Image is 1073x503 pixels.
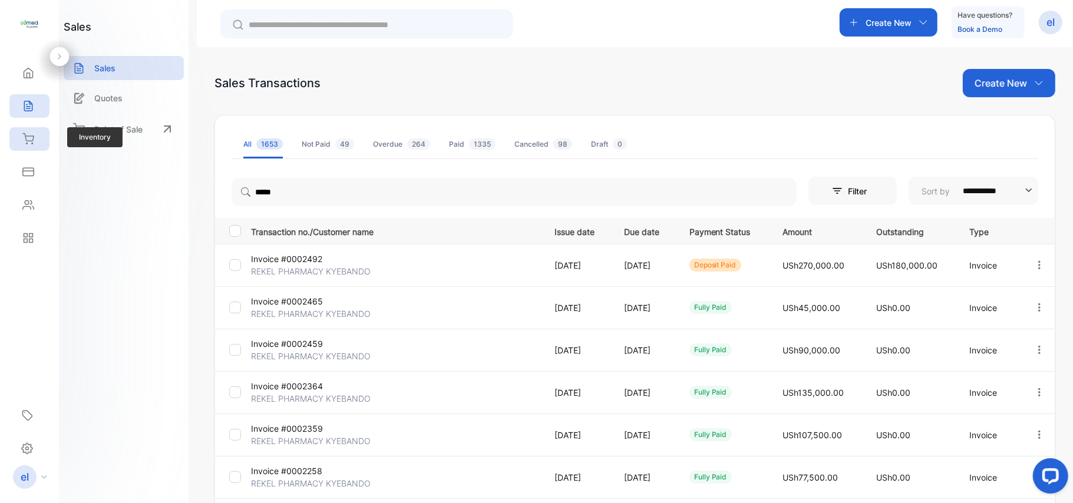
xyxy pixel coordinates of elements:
[1024,454,1073,503] iframe: LiveChat chat widget
[625,471,665,484] p: [DATE]
[251,307,371,320] p: REKEL PHARMACY KYEBANDO
[251,422,347,435] p: Invoice #0002359
[21,15,38,33] img: logo
[554,386,600,399] p: [DATE]
[969,429,1009,441] p: Invoice
[958,25,1002,34] a: Book a Demo
[876,260,937,270] span: USh180,000.00
[783,345,840,355] span: USh90,000.00
[553,138,572,150] span: 98
[554,259,600,272] p: [DATE]
[251,380,347,392] p: Invoice #0002364
[251,477,371,489] p: REKEL PHARMACY KYEBANDO
[251,465,347,477] p: Invoice #0002258
[335,138,354,150] span: 49
[64,86,184,110] a: Quotes
[554,223,600,238] p: Issue date
[689,471,732,484] div: fully paid
[1039,8,1062,37] button: el
[94,62,115,74] p: Sales
[783,388,844,398] span: USh135,000.00
[554,471,600,484] p: [DATE]
[625,344,665,356] p: [DATE]
[67,127,123,147] span: Inventory
[554,344,600,356] p: [DATE]
[1046,15,1055,30] p: el
[554,302,600,314] p: [DATE]
[876,430,910,440] span: USh0.00
[251,392,371,405] p: REKEL PHARMACY KYEBANDO
[625,302,665,314] p: [DATE]
[64,19,91,35] h1: sales
[251,337,347,350] p: Invoice #0002459
[302,139,354,150] div: Not Paid
[554,429,600,441] p: [DATE]
[251,265,371,277] p: REKEL PHARMACY KYEBANDO
[625,259,665,272] p: [DATE]
[256,138,283,150] span: 1653
[969,386,1009,399] p: Invoice
[689,259,741,272] div: deposit paid
[876,388,910,398] span: USh0.00
[876,223,945,238] p: Outstanding
[625,429,665,441] p: [DATE]
[689,386,732,399] div: fully paid
[963,69,1055,97] button: Create New
[969,471,1009,484] p: Invoice
[625,386,665,399] p: [DATE]
[251,350,371,362] p: REKEL PHARMACY KYEBANDO
[64,56,184,80] a: Sales
[373,139,430,150] div: Overdue
[214,74,321,92] div: Sales Transactions
[514,139,572,150] div: Cancelled
[449,139,496,150] div: Paid
[613,138,627,150] span: 0
[407,138,430,150] span: 264
[975,76,1027,90] p: Create New
[251,435,371,447] p: REKEL PHARMACY KYEBANDO
[969,223,1009,238] p: Type
[922,185,950,197] p: Sort by
[840,8,937,37] button: Create New
[251,223,540,238] p: Transaction no./Customer name
[64,116,184,142] a: Point of Sale
[783,260,844,270] span: USh270,000.00
[94,92,123,104] p: Quotes
[969,344,1009,356] p: Invoice
[625,223,665,238] p: Due date
[251,253,347,265] p: Invoice #0002492
[866,16,912,29] p: Create New
[591,139,627,150] div: Draft
[969,259,1009,272] p: Invoice
[876,472,910,482] span: USh0.00
[689,301,732,314] div: fully paid
[251,295,347,307] p: Invoice #0002465
[783,303,840,313] span: USh45,000.00
[783,472,838,482] span: USh77,500.00
[783,430,842,440] span: USh107,500.00
[689,428,732,441] div: fully paid
[689,343,732,356] div: fully paid
[958,9,1012,21] p: Have questions?
[469,138,496,150] span: 1335
[21,469,29,485] p: el
[243,139,283,150] div: All
[783,223,852,238] p: Amount
[876,303,910,313] span: USh0.00
[909,177,1038,205] button: Sort by
[94,123,143,135] p: Point of Sale
[689,223,758,238] p: Payment Status
[876,345,910,355] span: USh0.00
[969,302,1009,314] p: Invoice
